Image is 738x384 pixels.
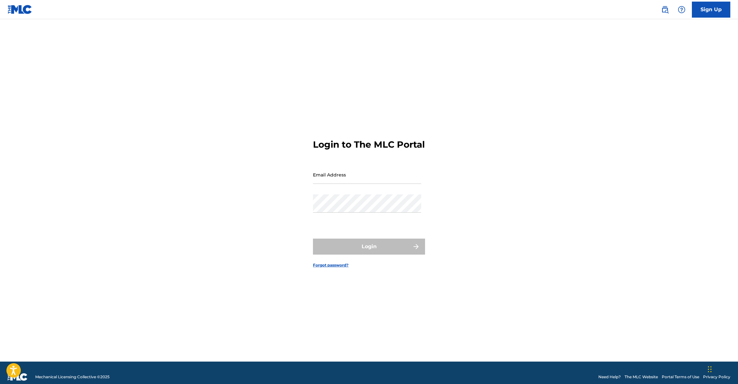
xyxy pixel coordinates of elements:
[659,3,671,16] a: Public Search
[35,374,110,380] span: Mechanical Licensing Collective © 2025
[313,139,425,150] h3: Login to The MLC Portal
[692,2,730,18] a: Sign Up
[706,353,738,384] iframe: Chat Widget
[8,373,28,381] img: logo
[8,5,32,14] img: MLC Logo
[313,262,348,268] a: Forgot password?
[661,6,669,13] img: search
[662,374,699,380] a: Portal Terms of Use
[675,3,688,16] div: Help
[625,374,658,380] a: The MLC Website
[678,6,685,13] img: help
[706,353,738,384] div: Виджет чата
[598,374,621,380] a: Need Help?
[708,360,712,379] div: Перетащить
[703,374,730,380] a: Privacy Policy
